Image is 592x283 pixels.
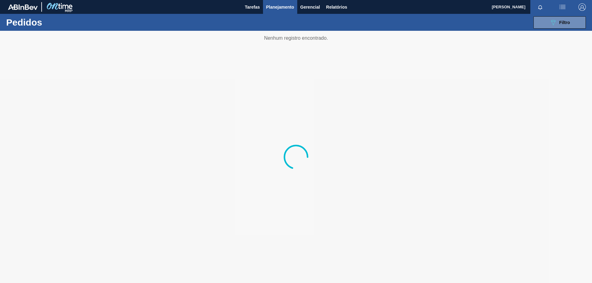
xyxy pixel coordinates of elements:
[6,19,98,26] h1: Pedidos
[530,3,550,11] button: Notificações
[578,3,586,11] img: Logout
[326,3,347,11] span: Relatórios
[245,3,260,11] span: Tarefas
[266,3,294,11] span: Planejamento
[300,3,320,11] span: Gerencial
[559,3,566,11] img: userActions
[8,4,38,10] img: TNhmsLtSVTkK8tSr43FrP2fwEKptu5GPRR3wAAAABJRU5ErkJggg==
[533,16,586,29] button: Filtro
[559,20,570,25] span: Filtro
